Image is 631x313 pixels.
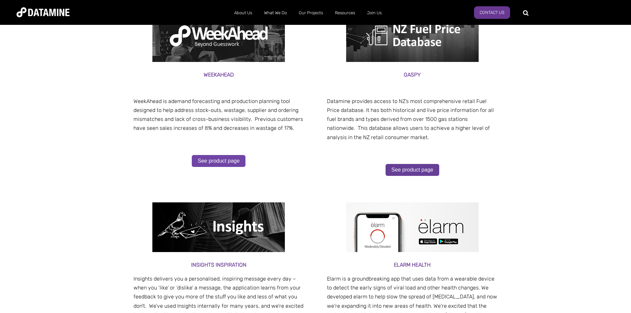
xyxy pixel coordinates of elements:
[228,4,258,22] a: About Us
[133,97,304,133] p: demand forecasting and production planning tool designed to help address stock-outs, wastage, sup...
[152,202,285,252] img: Insights product page
[17,7,70,17] img: Datamine
[192,155,245,167] a: See product page
[152,12,285,62] img: weekahead product page2
[327,70,498,79] h3: Gaspy
[474,6,510,19] a: Contact Us
[293,4,329,22] a: Our Projects
[133,260,304,269] h3: Insights inspiration
[386,164,439,176] a: See product page
[327,98,494,140] span: Datamine provides access to NZ’s most comprehensive retail Fuel Price database. It has both histo...
[258,4,293,22] a: What We Do
[327,260,498,269] h3: elarm health
[133,86,164,92] span: our platform
[329,4,361,22] a: Resources
[346,202,479,252] img: Image for website 400 x 150
[361,4,388,22] a: Join Us
[133,70,304,79] h3: Weekahead
[133,98,171,104] span: WeekAhead is a
[346,12,479,62] img: NZ fuel price logo of petrol pump, Gaspy product page1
